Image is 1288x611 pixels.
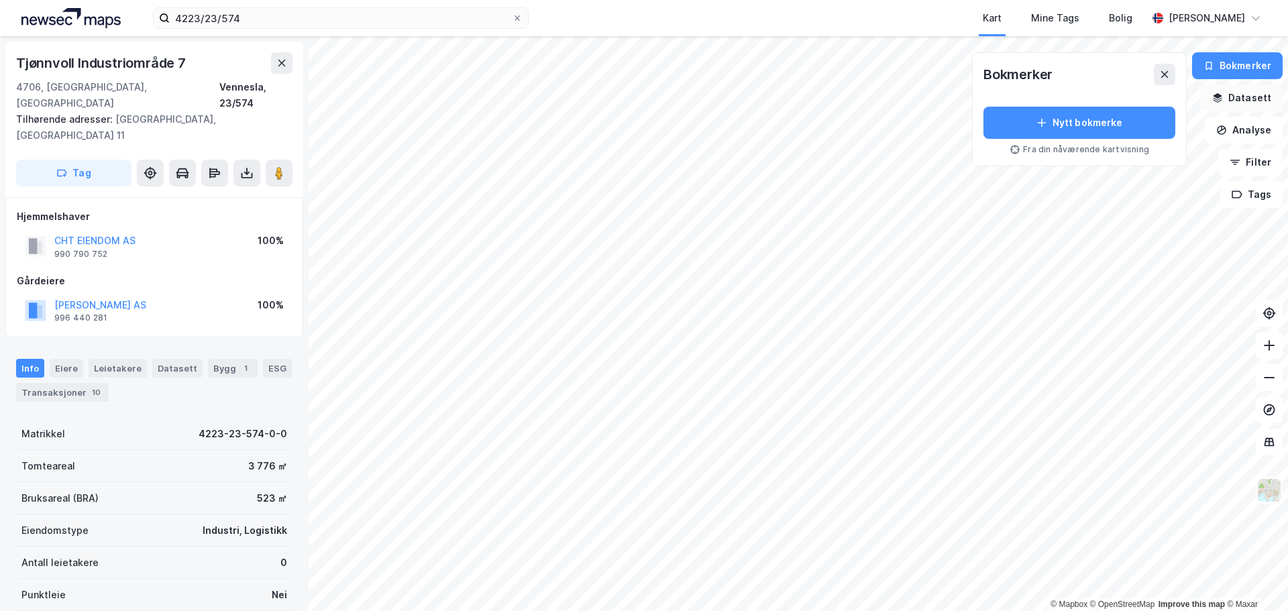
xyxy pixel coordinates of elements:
div: Hjemmelshaver [17,209,292,225]
div: Transaksjoner [16,383,109,402]
div: Leietakere [89,359,147,378]
div: [GEOGRAPHIC_DATA], [GEOGRAPHIC_DATA] 11 [16,111,282,144]
div: 990 790 752 [54,249,107,260]
button: Nytt bokmerke [983,107,1175,139]
div: 523 ㎡ [257,490,287,506]
div: 4706, [GEOGRAPHIC_DATA], [GEOGRAPHIC_DATA] [16,79,219,111]
div: Bokmerker [983,64,1053,85]
div: Mine Tags [1031,10,1079,26]
button: Datasett [1201,85,1283,111]
input: Søk på adresse, matrikkel, gårdeiere, leietakere eller personer [170,8,512,28]
div: 3 776 ㎡ [248,458,287,474]
div: Bolig [1109,10,1132,26]
button: Tag [16,160,131,186]
img: logo.a4113a55bc3d86da70a041830d287a7e.svg [21,8,121,28]
div: Fra din nåværende kartvisning [983,144,1175,155]
div: 4223-23-574-0-0 [199,426,287,442]
div: Eiere [50,359,83,378]
a: Mapbox [1051,600,1087,609]
div: Eiendomstype [21,522,89,539]
div: 0 [280,555,287,571]
div: Matrikkel [21,426,65,442]
div: [PERSON_NAME] [1169,10,1245,26]
div: Tomteareal [21,458,75,474]
div: Antall leietakere [21,555,99,571]
div: 100% [258,297,284,313]
div: 10 [89,386,103,399]
div: Gårdeiere [17,273,292,289]
div: Kart [983,10,1002,26]
div: Punktleie [21,587,66,603]
div: Bruksareal (BRA) [21,490,99,506]
img: Z [1256,478,1282,503]
button: Analyse [1205,117,1283,144]
button: Tags [1220,181,1283,208]
button: Filter [1218,149,1283,176]
a: OpenStreetMap [1090,600,1155,609]
div: Info [16,359,44,378]
div: 100% [258,233,284,249]
div: 996 440 281 [54,313,107,323]
button: Bokmerker [1192,52,1283,79]
div: 1 [239,362,252,375]
iframe: Chat Widget [1221,547,1288,611]
a: Improve this map [1159,600,1225,609]
div: Kontrollprogram for chat [1221,547,1288,611]
div: Industri, Logistikk [203,522,287,539]
div: Bygg [208,359,258,378]
span: Tilhørende adresser: [16,113,115,125]
div: Vennesla, 23/574 [219,79,292,111]
div: ESG [263,359,292,378]
div: Tjønnvoll Industriområde 7 [16,52,189,74]
div: Nei [272,587,287,603]
div: Datasett [152,359,203,378]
